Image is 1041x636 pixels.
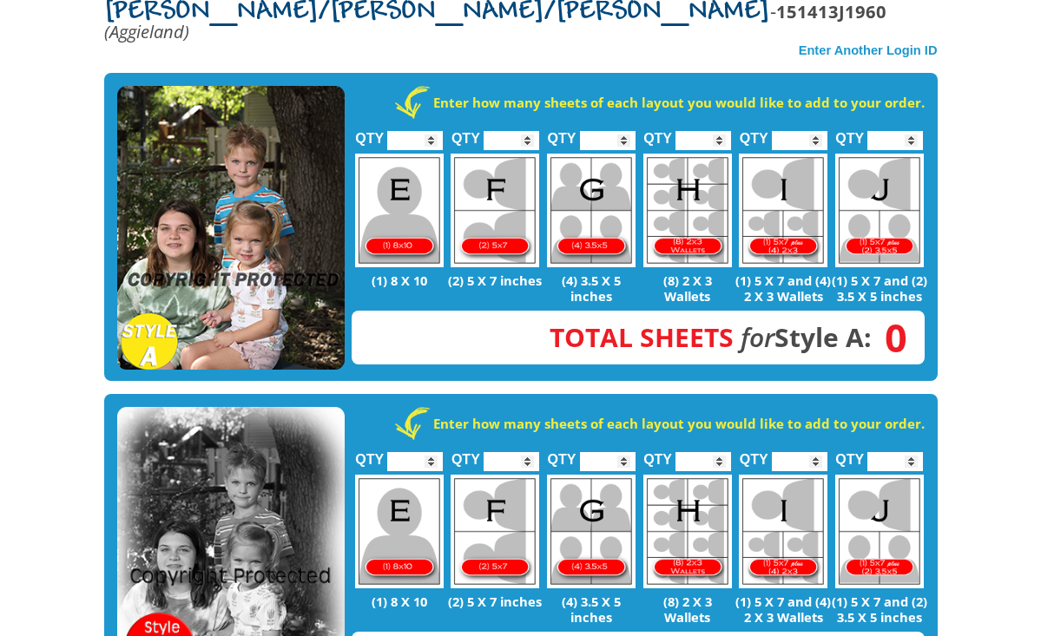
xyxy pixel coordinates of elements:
[643,112,672,154] label: QTY
[740,433,768,475] label: QTY
[639,593,735,625] p: (8) 2 X 3 Wallets
[547,475,636,588] img: G
[550,319,734,355] span: Total Sheets
[740,112,768,154] label: QTY
[433,94,925,111] strong: Enter how many sheets of each layout you would like to add to your order.
[741,319,774,355] em: for
[451,112,480,154] label: QTY
[799,43,938,57] a: Enter Another Login ID
[735,272,832,304] p: (1) 5 X 7 and (4) 2 X 3 Wallets
[550,319,872,355] strong: Style A:
[547,154,636,267] img: G
[352,593,448,609] p: (1) 8 X 10
[355,112,384,154] label: QTY
[835,475,924,588] img: J
[447,272,544,288] p: (2) 5 X 7 inches
[872,328,907,347] span: 0
[739,154,827,267] img: I
[832,593,928,625] p: (1) 5 X 7 and (2) 3.5 X 5 inches
[548,112,577,154] label: QTY
[643,154,732,267] img: H
[451,154,539,267] img: F
[639,272,735,304] p: (8) 2 X 3 Wallets
[835,112,864,154] label: QTY
[447,593,544,609] p: (2) 5 X 7 inches
[451,475,539,588] img: F
[835,154,924,267] img: J
[832,272,928,304] p: (1) 5 X 7 and (2) 3.5 X 5 inches
[544,272,640,304] p: (4) 3.5 X 5 inches
[104,2,938,41] p: -
[451,433,480,475] label: QTY
[355,475,444,588] img: E
[739,475,827,588] img: I
[735,593,832,625] p: (1) 5 X 7 and (4) 2 X 3 Wallets
[104,19,189,43] em: (Aggieland)
[548,433,577,475] label: QTY
[117,86,345,370] img: STYLE A
[352,272,448,288] p: (1) 8 X 10
[355,154,444,267] img: E
[643,433,672,475] label: QTY
[643,475,732,588] img: H
[544,593,640,625] p: (4) 3.5 X 5 inches
[433,415,925,432] strong: Enter how many sheets of each layout you would like to add to your order.
[355,433,384,475] label: QTY
[835,433,864,475] label: QTY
